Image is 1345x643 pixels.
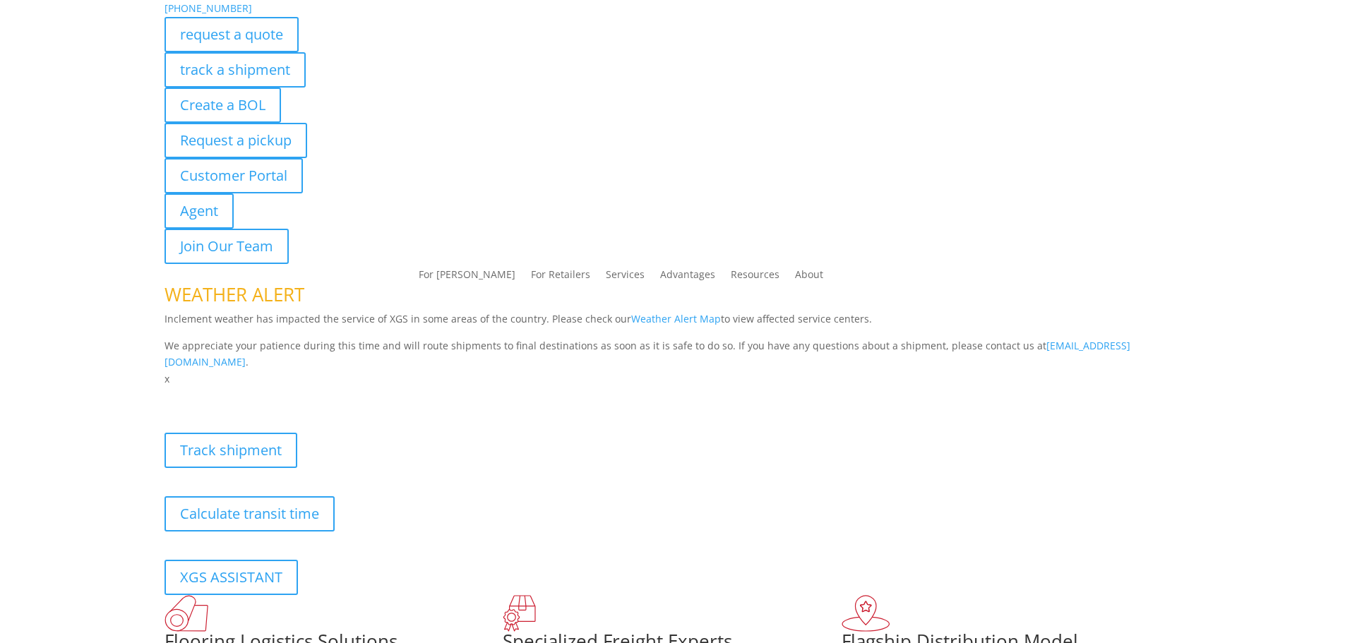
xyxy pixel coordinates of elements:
a: track a shipment [165,52,306,88]
img: xgs-icon-total-supply-chain-intelligence-red [165,595,208,632]
a: Customer Portal [165,158,303,193]
a: XGS ASSISTANT [165,560,298,595]
p: Inclement weather has impacted the service of XGS in some areas of the country. Please check our ... [165,311,1181,337]
img: xgs-icon-flagship-distribution-model-red [842,595,890,632]
a: [PHONE_NUMBER] [165,1,252,15]
img: xgs-icon-focused-on-flooring-red [503,595,536,632]
a: Resources [731,270,779,285]
a: Track shipment [165,433,297,468]
p: We appreciate your patience during this time and will route shipments to final destinations as so... [165,337,1181,371]
a: For [PERSON_NAME] [419,270,515,285]
a: For Retailers [531,270,590,285]
a: About [795,270,823,285]
a: request a quote [165,17,299,52]
a: Advantages [660,270,715,285]
a: Weather Alert Map [631,312,721,325]
a: Agent [165,193,234,229]
a: Calculate transit time [165,496,335,531]
span: WEATHER ALERT [165,282,304,307]
a: Request a pickup [165,123,307,158]
b: Visibility, transparency, and control for your entire supply chain. [165,390,479,403]
p: x [165,371,1181,387]
a: Services [606,270,645,285]
a: Join Our Team [165,229,289,264]
a: Create a BOL [165,88,281,123]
